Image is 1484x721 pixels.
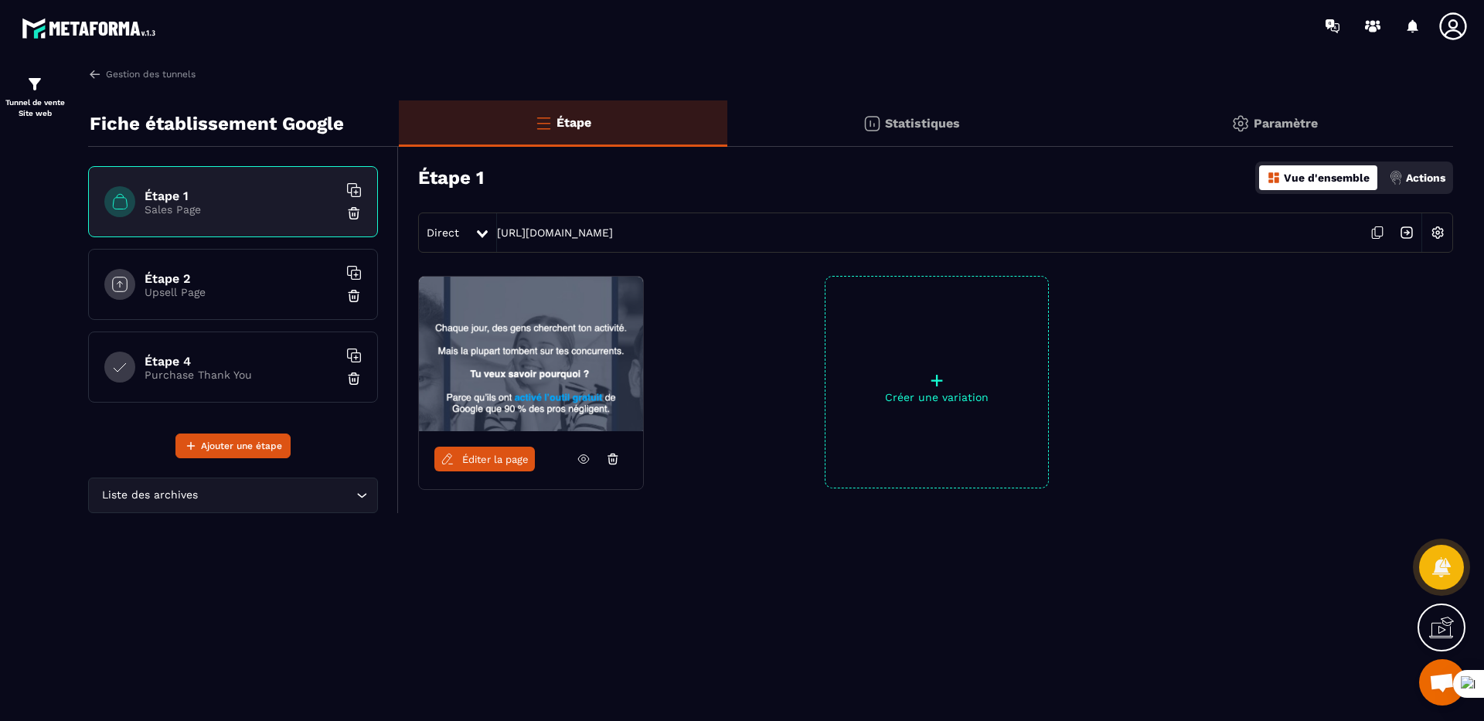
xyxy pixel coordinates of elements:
p: Upsell Page [145,286,338,298]
img: stats.20deebd0.svg [863,114,881,133]
p: Fiche établissement Google [90,108,344,139]
a: Gestion des tunnels [88,67,196,81]
img: trash [346,206,362,221]
a: [URL][DOMAIN_NAME] [497,226,613,239]
img: trash [346,371,362,386]
span: Liste des archives [98,487,201,504]
img: bars-o.4a397970.svg [534,114,553,132]
img: setting-w.858f3a88.svg [1423,218,1452,247]
h6: Étape 1 [145,189,338,203]
img: setting-gr.5f69749f.svg [1231,114,1250,133]
p: Tunnel de vente Site web [4,97,66,119]
img: logo [22,14,161,43]
h3: Étape 1 [418,167,484,189]
a: Éditer la page [434,447,535,471]
span: Direct [427,226,459,239]
input: Search for option [201,487,352,504]
h6: Étape 2 [145,271,338,286]
div: Search for option [88,478,378,513]
img: arrow-next.bcc2205e.svg [1392,218,1421,247]
span: Ajouter une étape [201,438,282,454]
img: image [419,277,643,431]
div: Mở cuộc trò chuyện [1419,659,1465,706]
p: Créer une variation [825,391,1048,403]
p: Étape [556,115,591,130]
button: Ajouter une étape [175,434,291,458]
p: Purchase Thank You [145,369,338,381]
p: Sales Page [145,203,338,216]
img: formation [26,75,44,94]
p: Paramètre [1254,116,1318,131]
a: formationformationTunnel de vente Site web [4,63,66,131]
img: dashboard-orange.40269519.svg [1267,171,1281,185]
p: + [825,369,1048,391]
p: Actions [1406,172,1445,184]
h6: Étape 4 [145,354,338,369]
p: Statistiques [885,116,960,131]
img: trash [346,288,362,304]
span: Éditer la page [462,454,529,465]
img: actions.d6e523a2.png [1389,171,1403,185]
img: arrow [88,67,102,81]
p: Vue d'ensemble [1284,172,1370,184]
